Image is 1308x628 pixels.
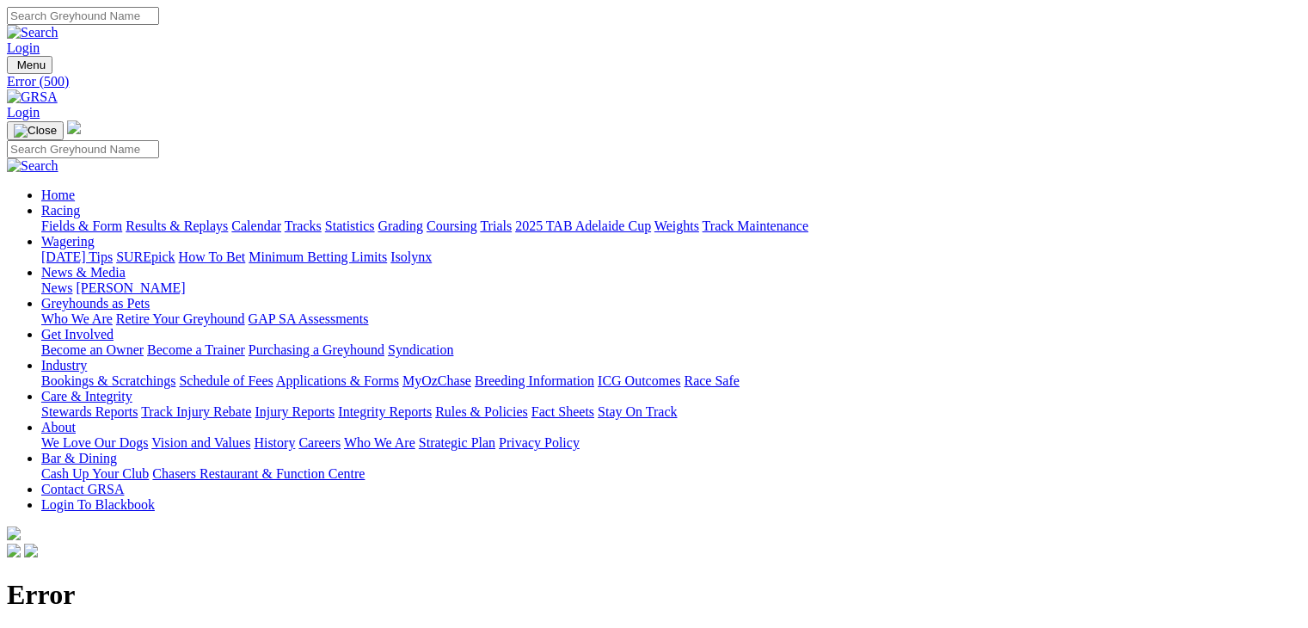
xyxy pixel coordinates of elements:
[249,249,387,264] a: Minimum Betting Limits
[126,219,228,233] a: Results & Replays
[41,311,113,326] a: Who We Are
[41,466,149,481] a: Cash Up Your Club
[41,188,75,202] a: Home
[17,58,46,71] span: Menu
[147,342,245,357] a: Become a Trainer
[475,373,594,388] a: Breeding Information
[325,219,375,233] a: Statistics
[41,482,124,496] a: Contact GRSA
[684,373,739,388] a: Race Safe
[41,435,148,450] a: We Love Our Dogs
[7,7,159,25] input: Search
[41,327,114,342] a: Get Involved
[254,435,295,450] a: History
[116,311,245,326] a: Retire Your Greyhound
[41,373,1301,389] div: Industry
[67,120,81,134] img: logo-grsa-white.png
[7,526,21,540] img: logo-grsa-white.png
[7,74,1301,89] a: Error (500)
[41,342,144,357] a: Become an Owner
[41,389,132,403] a: Care & Integrity
[41,435,1301,451] div: About
[249,311,369,326] a: GAP SA Assessments
[41,451,117,465] a: Bar & Dining
[231,219,281,233] a: Calendar
[7,121,64,140] button: Toggle navigation
[7,56,52,74] button: Toggle navigation
[41,234,95,249] a: Wagering
[654,219,699,233] a: Weights
[7,140,159,158] input: Search
[41,311,1301,327] div: Greyhounds as Pets
[116,249,175,264] a: SUREpick
[41,280,1301,296] div: News & Media
[14,124,57,138] img: Close
[7,579,1301,611] h1: Error
[298,435,341,450] a: Careers
[41,404,1301,420] div: Care & Integrity
[41,280,72,295] a: News
[41,296,150,311] a: Greyhounds as Pets
[24,544,38,557] img: twitter.svg
[531,404,594,419] a: Fact Sheets
[41,466,1301,482] div: Bar & Dining
[598,404,677,419] a: Stay On Track
[152,466,365,481] a: Chasers Restaurant & Function Centre
[427,219,477,233] a: Coursing
[7,89,58,105] img: GRSA
[7,105,40,120] a: Login
[76,280,185,295] a: [PERSON_NAME]
[41,219,122,233] a: Fields & Form
[41,342,1301,358] div: Get Involved
[276,373,399,388] a: Applications & Forms
[390,249,432,264] a: Isolynx
[480,219,512,233] a: Trials
[41,203,80,218] a: Racing
[378,219,423,233] a: Grading
[179,373,273,388] a: Schedule of Fees
[388,342,453,357] a: Syndication
[7,544,21,557] img: facebook.svg
[344,435,415,450] a: Who We Are
[419,435,495,450] a: Strategic Plan
[249,342,384,357] a: Purchasing a Greyhound
[515,219,651,233] a: 2025 TAB Adelaide Cup
[338,404,432,419] a: Integrity Reports
[402,373,471,388] a: MyOzChase
[41,373,175,388] a: Bookings & Scratchings
[41,497,155,512] a: Login To Blackbook
[41,249,1301,265] div: Wagering
[7,40,40,55] a: Login
[255,404,335,419] a: Injury Reports
[41,265,126,280] a: News & Media
[41,249,113,264] a: [DATE] Tips
[703,219,808,233] a: Track Maintenance
[179,249,246,264] a: How To Bet
[141,404,251,419] a: Track Injury Rebate
[7,25,58,40] img: Search
[7,158,58,174] img: Search
[435,404,528,419] a: Rules & Policies
[41,404,138,419] a: Stewards Reports
[598,373,680,388] a: ICG Outcomes
[285,219,322,233] a: Tracks
[151,435,250,450] a: Vision and Values
[41,420,76,434] a: About
[41,358,87,372] a: Industry
[499,435,580,450] a: Privacy Policy
[41,219,1301,234] div: Racing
